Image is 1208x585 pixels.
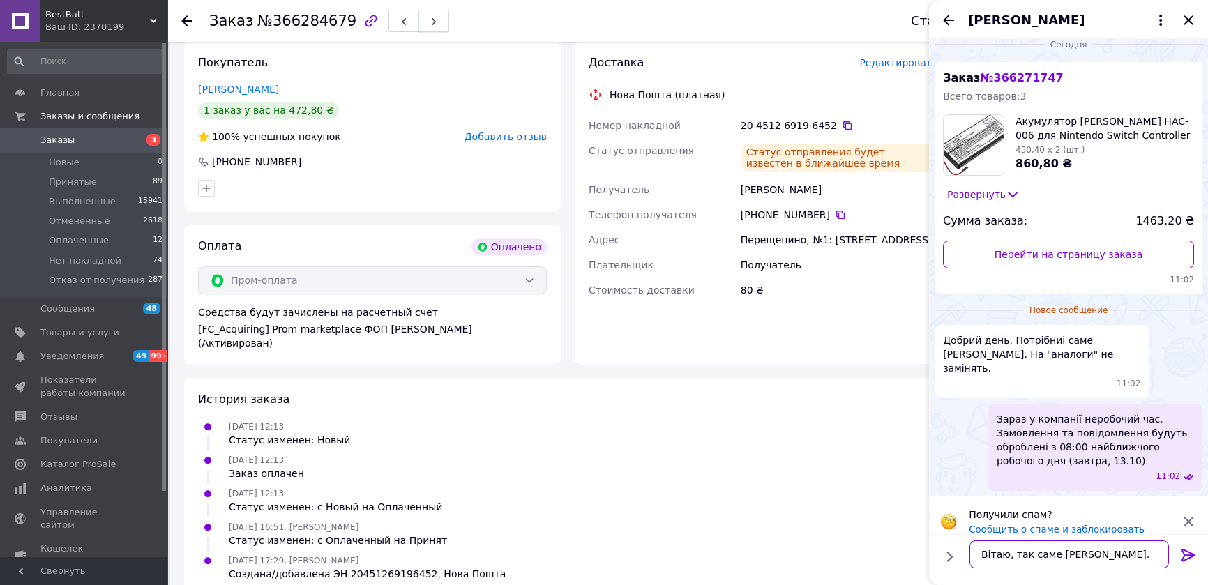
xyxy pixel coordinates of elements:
div: 20 4512 6919 6452 [741,119,937,132]
span: Номер накладной [589,120,681,131]
div: Ваш ID: 2370199 [45,21,167,33]
span: 99+ [149,350,172,362]
span: Стоимость доставки [589,284,695,296]
span: 12 [153,234,163,247]
div: Статус заказа [911,14,1004,28]
span: 0 [158,156,163,169]
div: Создана/добавлена ЭН 20451269196452, Нова Пошта [229,567,506,581]
div: [PERSON_NAME] [738,177,940,202]
div: Оплачено [471,238,547,255]
span: 3 [146,134,160,146]
div: Нова Пошта (платная) [606,88,728,102]
a: Перейти на страницу заказа [943,241,1194,268]
div: [PHONE_NUMBER] [741,208,937,222]
span: Оплаченные [49,234,109,247]
div: Статус отправления будет известен в ближайшее время [741,144,937,172]
span: Новое сообщение [1024,305,1113,317]
div: Средства будут зачислены на расчетный счет [198,305,547,350]
button: Закрыть [1180,12,1197,29]
span: Сегодня [1045,39,1093,51]
span: Отказ от получения [49,274,144,287]
p: Получили спам? [969,508,1172,522]
span: 1463.20 ₴ [1135,213,1194,229]
a: [PERSON_NAME] [198,84,279,95]
div: 80 ₴ [738,278,940,303]
div: 1 заказ у вас на 472,80 ₴ [198,102,339,119]
div: Получатель [738,252,940,278]
span: 100% [212,131,240,142]
span: Принятые [49,176,97,188]
div: Статус изменен: с Новый на Оплаченный [229,500,442,514]
input: Поиск [7,49,164,74]
span: Выполненные [49,195,116,208]
span: Заказы [40,134,75,146]
span: 860,80 ₴ [1016,157,1072,170]
div: Вернуться назад [181,14,192,28]
span: 11:02 12.10.2025 [943,274,1194,286]
span: 11:02 12.10.2025 [1117,378,1141,390]
div: Заказ оплачен [229,466,304,480]
span: 11:02 12.10.2025 [1156,471,1180,483]
textarea: Вітаю, так саме [PERSON_NAME]. [969,540,1169,568]
span: Сообщения [40,303,95,315]
div: [PHONE_NUMBER] [211,155,303,169]
div: успешных покупок [198,130,341,144]
span: Нет накладной [49,254,121,267]
img: 4113762184_w1000_h1000_akumulyator-cameron-sino.jpg [944,115,1004,175]
span: История заказа [198,393,289,406]
span: [PERSON_NAME] [968,11,1085,29]
span: Зараз у компанії неробочий час. Замовлення та повідомлення будуть оброблені з 08:00 найближчого р... [997,412,1194,468]
span: №366284679 [257,13,356,29]
div: Перещепино, №1: [STREET_ADDRESS] [738,227,940,252]
span: 74 [153,254,163,267]
button: Развернуть [943,187,1024,202]
span: [DATE] 17:29, [PERSON_NAME] [229,556,358,565]
span: 89 [153,176,163,188]
span: 430,40 x 2 (шт.) [1016,145,1085,155]
img: :face_with_monocle: [940,513,957,530]
span: Добавить отзыв [465,131,547,142]
span: Плательщик [589,259,654,271]
span: Адрес [589,234,619,245]
span: Товары и услуги [40,326,119,339]
div: Статус изменен: с Оплаченный на Принят [229,533,447,547]
span: Акумулятор [PERSON_NAME] HAC-006 для Nintendo Switch Controller HAC-015 HAC-016 (520 mAh) Profess... [1016,114,1194,142]
span: 287 [148,274,163,287]
span: Новые [49,156,80,169]
span: Кошелек компании [40,542,129,568]
span: № 366271747 [980,71,1063,84]
button: Сообщить о спаме и заблокировать [969,524,1145,535]
span: Оплата [198,239,241,252]
span: Отзывы [40,411,77,423]
span: [DATE] 16:51, [PERSON_NAME] [229,522,358,532]
button: Назад [940,12,957,29]
span: [DATE] 12:13 [229,489,284,499]
div: 12.10.2025 [935,37,1202,51]
span: Показатели работы компании [40,374,129,399]
span: 48 [143,303,160,314]
span: 2618 [143,215,163,227]
button: [PERSON_NAME] [968,11,1169,29]
span: Каталог ProSale [40,458,116,471]
span: Главная [40,86,80,99]
span: Добрий день. Потрібниі саме [PERSON_NAME]. На "аналоги" не замінять. [943,333,1140,375]
span: [DATE] 12:13 [229,455,284,465]
span: BestBatt [45,8,150,21]
span: Получатель [589,184,649,195]
span: Телефон получателя [589,209,697,220]
span: Заказ [943,71,1064,84]
button: Показать кнопки [940,547,958,565]
span: Сумма заказа: [943,213,1027,229]
span: Статус отправления [589,145,694,156]
span: Доставка [589,56,644,69]
span: Всего товаров: 3 [943,91,1026,102]
span: 15941 [138,195,163,208]
span: Покупатель [198,56,268,69]
span: Управление сайтом [40,506,129,531]
span: Аналитика [40,482,92,494]
span: Уведомления [40,350,104,363]
span: Покупатели [40,434,98,447]
div: Статус изменен: Новый [229,433,350,447]
span: Отмененные [49,215,110,227]
span: Редактировать [859,57,937,68]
